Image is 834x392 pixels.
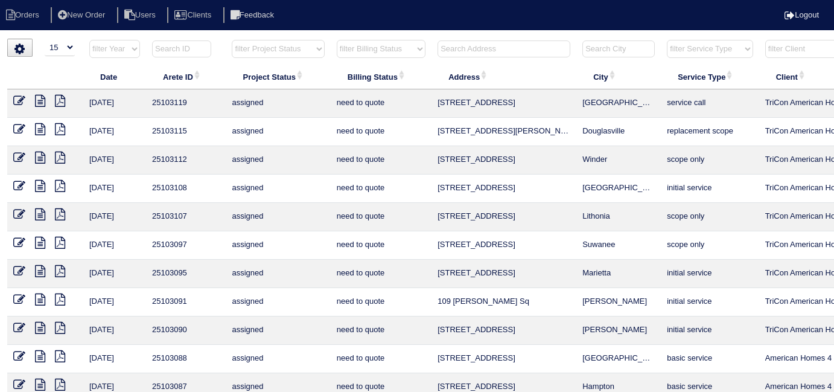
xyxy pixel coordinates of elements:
a: Clients [167,10,221,19]
th: Service Type: activate to sort column ascending [661,64,759,89]
th: Arete ID: activate to sort column ascending [146,64,226,89]
a: Logout [785,10,819,19]
td: 25103112 [146,146,226,175]
li: Clients [167,7,221,24]
td: 25103115 [146,118,226,146]
td: [GEOGRAPHIC_DATA] [576,175,661,203]
td: assigned [226,345,330,373]
td: Lithonia [576,203,661,231]
li: Users [117,7,165,24]
td: [DATE] [83,175,146,203]
td: [GEOGRAPHIC_DATA] [576,89,661,118]
td: scope only [661,203,759,231]
td: [STREET_ADDRESS] [431,175,576,203]
td: 25103095 [146,260,226,288]
td: [STREET_ADDRESS] [431,203,576,231]
td: [DATE] [83,118,146,146]
td: assigned [226,316,330,345]
td: scope only [661,146,759,175]
td: [STREET_ADDRESS] [431,260,576,288]
td: service call [661,89,759,118]
td: basic service [661,345,759,373]
td: 25103119 [146,89,226,118]
td: Marietta [576,260,661,288]
td: need to quote [331,146,431,175]
td: assigned [226,146,330,175]
td: [DATE] [83,146,146,175]
td: [PERSON_NAME] [576,288,661,316]
a: New Order [51,10,115,19]
td: [DATE] [83,89,146,118]
td: Winder [576,146,661,175]
td: assigned [226,203,330,231]
td: 25103107 [146,203,226,231]
td: [DATE] [83,203,146,231]
td: scope only [661,231,759,260]
td: assigned [226,288,330,316]
input: Search City [582,40,655,57]
td: [DATE] [83,231,146,260]
td: [STREET_ADDRESS] [431,89,576,118]
td: initial service [661,288,759,316]
td: need to quote [331,288,431,316]
td: need to quote [331,345,431,373]
td: need to quote [331,316,431,345]
td: [STREET_ADDRESS] [431,231,576,260]
td: 109 [PERSON_NAME] Sq [431,288,576,316]
td: initial service [661,175,759,203]
td: need to quote [331,203,431,231]
td: initial service [661,260,759,288]
td: assigned [226,231,330,260]
td: [DATE] [83,345,146,373]
td: Douglasville [576,118,661,146]
td: Suwanee [576,231,661,260]
input: Search ID [152,40,211,57]
td: [STREET_ADDRESS][PERSON_NAME] [431,118,576,146]
input: Search Address [438,40,570,57]
td: assigned [226,175,330,203]
td: need to quote [331,89,431,118]
td: 25103090 [146,316,226,345]
li: New Order [51,7,115,24]
li: Feedback [223,7,284,24]
td: replacement scope [661,118,759,146]
td: [STREET_ADDRESS] [431,146,576,175]
th: Address: activate to sort column ascending [431,64,576,89]
td: 25103088 [146,345,226,373]
td: [PERSON_NAME] [576,316,661,345]
td: need to quote [331,231,431,260]
td: need to quote [331,260,431,288]
td: [DATE] [83,316,146,345]
td: need to quote [331,175,431,203]
td: initial service [661,316,759,345]
td: 25103091 [146,288,226,316]
td: [DATE] [83,288,146,316]
td: [STREET_ADDRESS] [431,345,576,373]
th: Project Status: activate to sort column ascending [226,64,330,89]
td: [STREET_ADDRESS] [431,316,576,345]
td: [GEOGRAPHIC_DATA] [576,345,661,373]
td: assigned [226,260,330,288]
td: need to quote [331,118,431,146]
td: 25103108 [146,175,226,203]
th: Billing Status: activate to sort column ascending [331,64,431,89]
td: 25103097 [146,231,226,260]
th: Date [83,64,146,89]
td: [DATE] [83,260,146,288]
td: assigned [226,89,330,118]
th: City: activate to sort column ascending [576,64,661,89]
td: assigned [226,118,330,146]
a: Users [117,10,165,19]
